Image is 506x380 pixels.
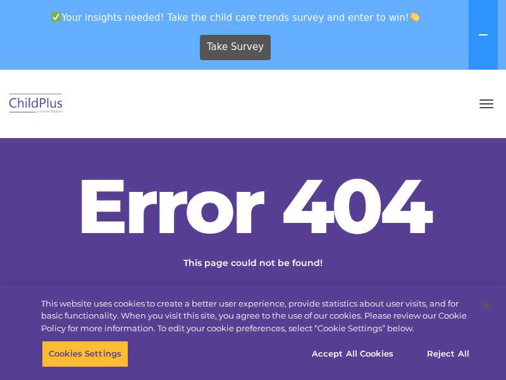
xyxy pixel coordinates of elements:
button: Accept All Cookies [305,341,400,367]
button: Close [472,291,500,319]
img: 👏 [410,12,419,22]
div: This website uses cookies to create a better user experience, provide statistics about user visit... [41,298,471,335]
a: Take Survey [200,35,271,60]
span: Your insights needed! Take the child care trends survey and enter to win! [5,5,466,30]
img: ✅ [51,12,61,22]
button: Cookies Settings [42,341,128,367]
h2: Error 404 [63,168,443,244]
img: ChildPlus by Procare Solutions [6,89,66,119]
button: Reject All [409,341,488,367]
span: Take Survey [207,36,264,58]
p: This page could not be found! [120,256,386,270]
